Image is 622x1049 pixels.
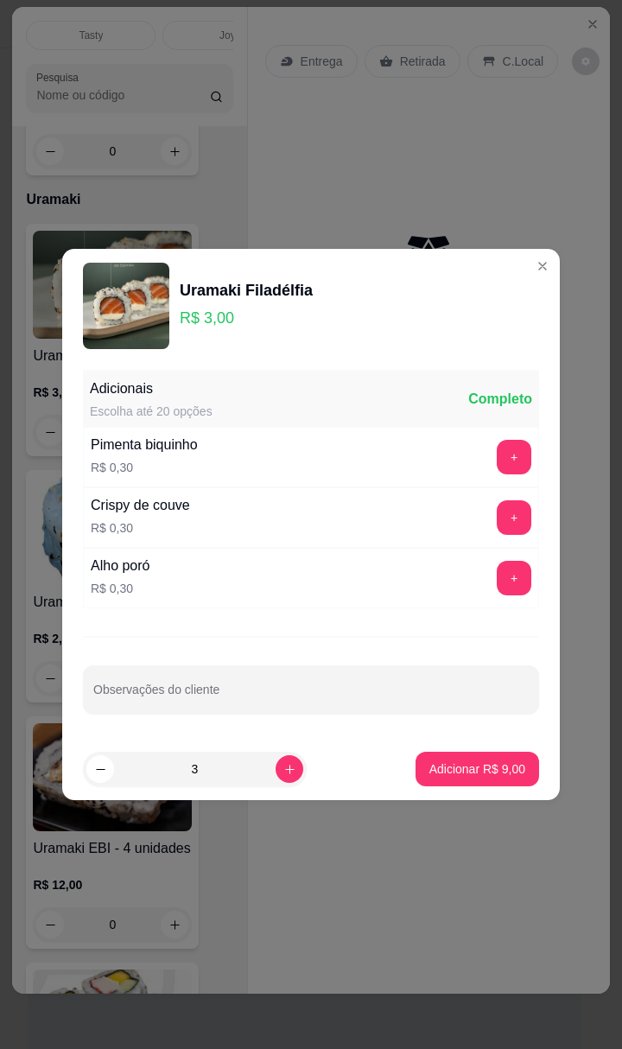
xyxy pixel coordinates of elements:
p: R$ 3,00 [180,306,313,330]
p: R$ 0,30 [91,580,150,597]
img: product-image [83,263,169,349]
div: Adicionais [90,378,213,399]
input: Observações do cliente [93,688,529,705]
div: Completo [468,389,532,410]
button: Close [529,252,556,280]
button: add [497,440,531,474]
button: Adicionar R$ 9,00 [416,752,539,786]
div: Crispy de couve [91,495,190,516]
div: Pimenta biquinho [91,435,198,455]
div: Escolha até 20 opções [90,403,213,420]
button: decrease-product-quantity [86,755,114,783]
div: Alho poró [91,556,150,576]
p: Adicionar R$ 9,00 [429,760,525,778]
div: Uramaki Filadélfia [180,278,313,302]
p: R$ 0,30 [91,459,198,476]
button: increase-product-quantity [276,755,303,783]
button: add [497,561,531,595]
p: R$ 0,30 [91,519,190,537]
button: add [497,500,531,535]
